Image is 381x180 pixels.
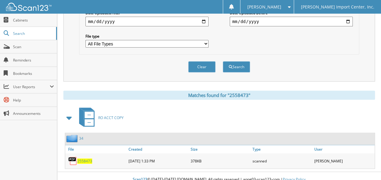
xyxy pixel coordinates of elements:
[63,91,375,100] div: Matches found for "2558473"
[189,155,251,167] div: 378KB
[6,3,52,11] img: scan123-logo-white.svg
[13,44,54,49] span: Scan
[85,34,209,39] label: File type
[188,61,216,72] button: Clear
[251,145,313,153] a: Type
[127,145,189,153] a: Created
[77,158,92,164] a: 2558473
[230,17,353,26] input: end
[85,17,209,26] input: start
[68,156,77,165] img: PDF.png
[251,155,313,167] div: scanned
[247,5,281,9] span: [PERSON_NAME]
[66,135,79,142] img: folder2.png
[13,84,50,89] span: User Reports
[75,106,124,130] a: RO ACCT COPY
[65,145,127,153] a: File
[13,58,54,63] span: Reminders
[189,145,251,153] a: Size
[13,18,54,23] span: Cabinets
[313,145,375,153] a: User
[301,5,374,9] span: [PERSON_NAME] Import Center, Inc.
[127,155,189,167] div: [DATE] 1:33 PM
[223,61,250,72] button: Search
[98,115,124,120] span: RO ACCT COPY
[313,155,375,167] div: [PERSON_NAME]
[13,71,54,76] span: Bookmarks
[13,31,53,36] span: Search
[13,98,54,103] span: Help
[351,151,381,180] iframe: Chat Widget
[79,136,83,141] a: 34
[13,111,54,116] span: Announcements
